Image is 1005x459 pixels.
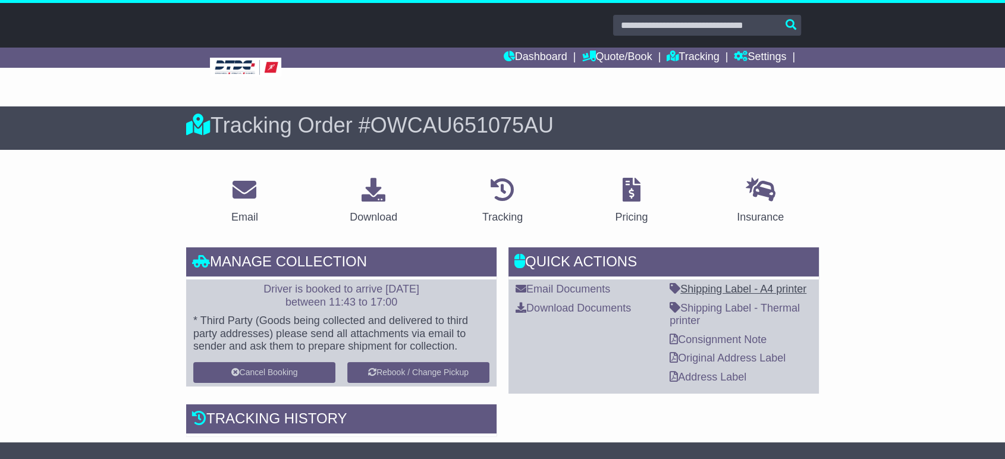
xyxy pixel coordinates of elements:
a: Quote/Book [582,48,652,68]
div: Insurance [737,209,784,225]
div: Manage collection [186,247,497,279]
div: Quick Actions [508,247,819,279]
a: Pricing [607,174,655,229]
a: Settings [734,48,786,68]
a: Tracking [667,48,719,68]
a: Tracking [475,174,530,229]
div: Pricing [615,209,648,225]
div: Download [350,209,397,225]
a: Original Address Label [670,352,786,364]
a: Email Documents [516,283,610,295]
a: Dashboard [504,48,567,68]
a: Shipping Label - Thermal printer [670,302,800,327]
div: Tracking history [186,404,497,436]
button: Rebook / Change Pickup [347,362,489,383]
button: Cancel Booking [193,362,335,383]
div: Tracking Order # [186,112,819,138]
div: Tracking [482,209,523,225]
a: Download [342,174,405,229]
a: Shipping Label - A4 printer [670,283,806,295]
p: Driver is booked to arrive [DATE] between 11:43 to 17:00 [193,283,489,309]
a: Address Label [670,371,746,383]
a: Insurance [729,174,792,229]
a: Email [224,174,266,229]
a: Consignment Note [670,334,767,345]
a: Download Documents [516,302,631,314]
div: Email [231,209,258,225]
p: * Third Party (Goods being collected and delivered to third party addresses) please send all atta... [193,315,489,353]
span: OWCAU651075AU [370,113,554,137]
